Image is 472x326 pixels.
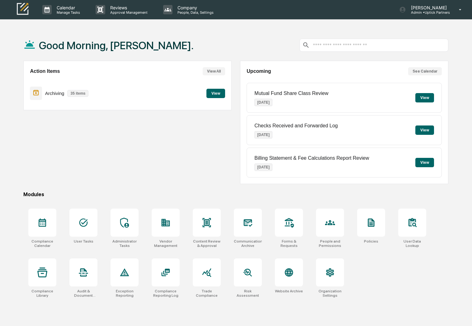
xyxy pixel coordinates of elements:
p: People, Data, Settings [172,10,217,15]
div: Forms & Requests [275,239,303,248]
div: Administrator Tasks [111,239,139,248]
button: View [415,93,434,102]
div: Organization Settings [316,289,344,298]
div: Vendor Management [152,239,180,248]
p: [DATE] [254,163,272,171]
p: [PERSON_NAME] [406,5,450,10]
p: Approval Management [105,10,151,15]
p: Reviews [105,5,151,10]
img: logo [15,2,30,17]
p: 35 items [67,90,88,97]
div: Policies [364,239,378,243]
p: [DATE] [254,131,272,139]
button: See Calendar [408,67,442,75]
button: View All [203,67,225,75]
div: Compliance Reporting Log [152,289,180,298]
p: Mutual Fund Share Class Review [254,91,328,96]
div: Compliance Calendar [28,239,56,248]
button: View [206,89,225,98]
button: View [415,125,434,135]
div: Modules [23,191,448,197]
h2: Action Items [30,69,60,74]
button: View [415,158,434,167]
div: User Data Lookup [398,239,426,248]
p: Checks Received and Forwarded Log [254,123,338,129]
div: Trade Compliance [193,289,221,298]
div: Risk Assessment [234,289,262,298]
p: Manage Tasks [52,10,83,15]
h1: Good Morning, [PERSON_NAME]. [39,39,194,52]
p: Company [172,5,217,10]
div: Compliance Library [28,289,56,298]
h2: Upcoming [247,69,271,74]
p: Archiving [45,91,64,96]
p: Calendar [52,5,83,10]
div: Website Archive [275,289,303,293]
div: Communications Archive [234,239,262,248]
div: Content Review & Approval [193,239,221,248]
p: Billing Statement & Fee Calculations Report Review [254,155,369,161]
p: [DATE] [254,99,272,106]
div: Exception Reporting [111,289,139,298]
div: Audit & Document Logs [69,289,97,298]
p: Admin • Uptick Partners [406,10,450,15]
div: People and Permissions [316,239,344,248]
a: View [206,90,225,96]
div: User Tasks [74,239,93,243]
iframe: Open customer support [452,305,469,322]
